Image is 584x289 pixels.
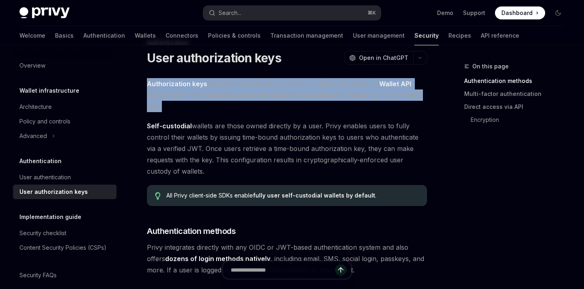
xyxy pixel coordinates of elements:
a: Policies & controls [208,26,261,45]
h5: Authentication [19,156,62,166]
a: Authorization keys [147,80,207,88]
div: Search... [219,8,241,18]
a: Connectors [166,26,198,45]
svg: Tip [155,192,161,200]
a: Support [463,9,485,17]
a: Welcome [19,26,45,45]
span: Privy integrates directly with any OIDC or JWT-based authentication system and also offers , incl... [147,242,427,276]
a: Multi-factor authentication [464,87,571,100]
a: Wallets [135,26,156,45]
div: User authentication [19,172,71,182]
div: User authorization keys [19,187,88,197]
a: Demo [437,9,453,17]
a: Policy and controls [13,114,117,129]
a: Security checklist [13,226,117,240]
div: Advanced [19,131,47,141]
a: Transaction management [270,26,343,45]
button: Toggle dark mode [552,6,565,19]
a: Authentication [83,26,125,45]
a: Dashboard [495,6,545,19]
a: User management [353,26,405,45]
img: dark logo [19,7,70,19]
span: Dashboard [501,9,533,17]
a: Basics [55,26,74,45]
div: Security FAQs [19,270,57,280]
div: All Privy client-side SDKs enable . [166,191,419,200]
a: Authentication methods [464,74,571,87]
button: Send message [335,264,346,276]
h1: User authorization keys [147,51,281,65]
span: wallets are those owned directly by a user. Privy enables users to fully control their wallets by... [147,120,427,177]
h5: Implementation guide [19,212,81,222]
h5: Wallet infrastructure [19,86,79,96]
div: Content Security Policies (CSPs) [19,243,106,253]
a: Overview [13,58,117,73]
a: Direct access via API [464,100,571,113]
a: User authorization keys [13,185,117,199]
a: dozens of login methods natively [165,255,270,263]
a: Security [414,26,439,45]
span: ⌘ K [367,10,376,16]
a: Recipes [448,26,471,45]
strong: fully user self-custodial wallets by default [253,192,375,199]
a: Wallet API [379,80,411,88]
a: User authentication [13,170,117,185]
a: Content Security Policies (CSPs) [13,240,117,255]
span: On this page [472,62,509,71]
a: Security FAQs [13,268,117,283]
button: Search...⌘K [203,6,380,20]
a: Architecture [13,100,117,114]
div: Security checklist [19,228,66,238]
button: Open in ChatGPT [344,51,413,65]
a: API reference [481,26,519,45]
div: Architecture [19,102,52,112]
div: Policy and controls [19,117,70,126]
span: are the core primitive for control of [PERSON_NAME]’s . Authorization key signatures prove that r... [147,78,427,112]
span: Authentication methods [147,225,236,237]
div: Overview [19,61,45,70]
span: Open in ChatGPT [359,54,408,62]
strong: Self-custodial [147,122,192,130]
a: Encryption [471,113,571,126]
